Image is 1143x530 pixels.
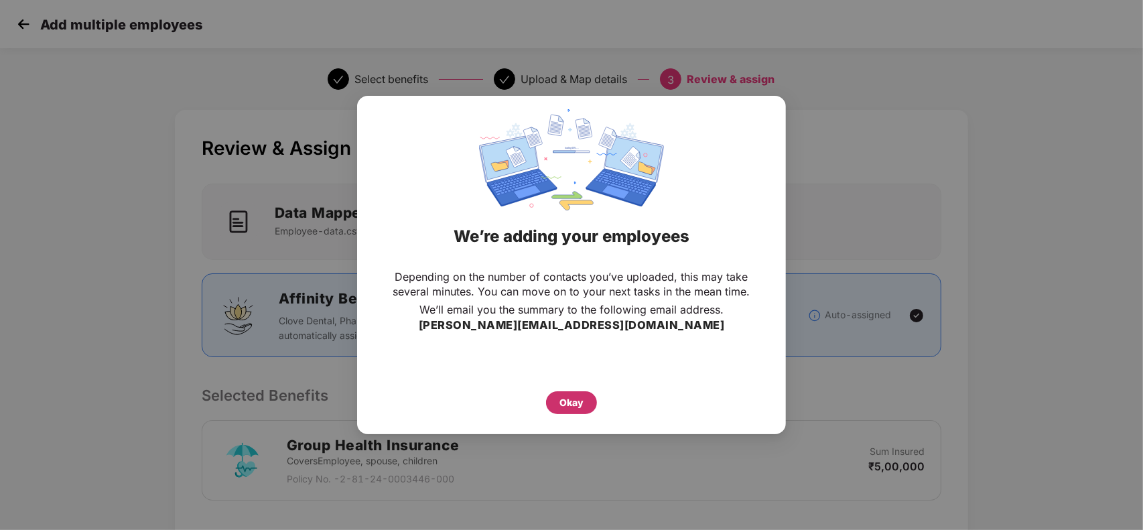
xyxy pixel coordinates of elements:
[374,210,769,263] div: We’re adding your employees
[559,395,584,410] div: Okay
[419,317,725,334] h3: [PERSON_NAME][EMAIL_ADDRESS][DOMAIN_NAME]
[384,269,759,299] p: Depending on the number of contacts you’ve uploaded, this may take several minutes. You can move ...
[419,302,724,317] p: We’ll email you the summary to the following email address.
[479,109,664,210] img: svg+xml;base64,PHN2ZyBpZD0iRGF0YV9zeW5jaW5nIiB4bWxucz0iaHR0cDovL3d3dy53My5vcmcvMjAwMC9zdmciIHdpZH...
